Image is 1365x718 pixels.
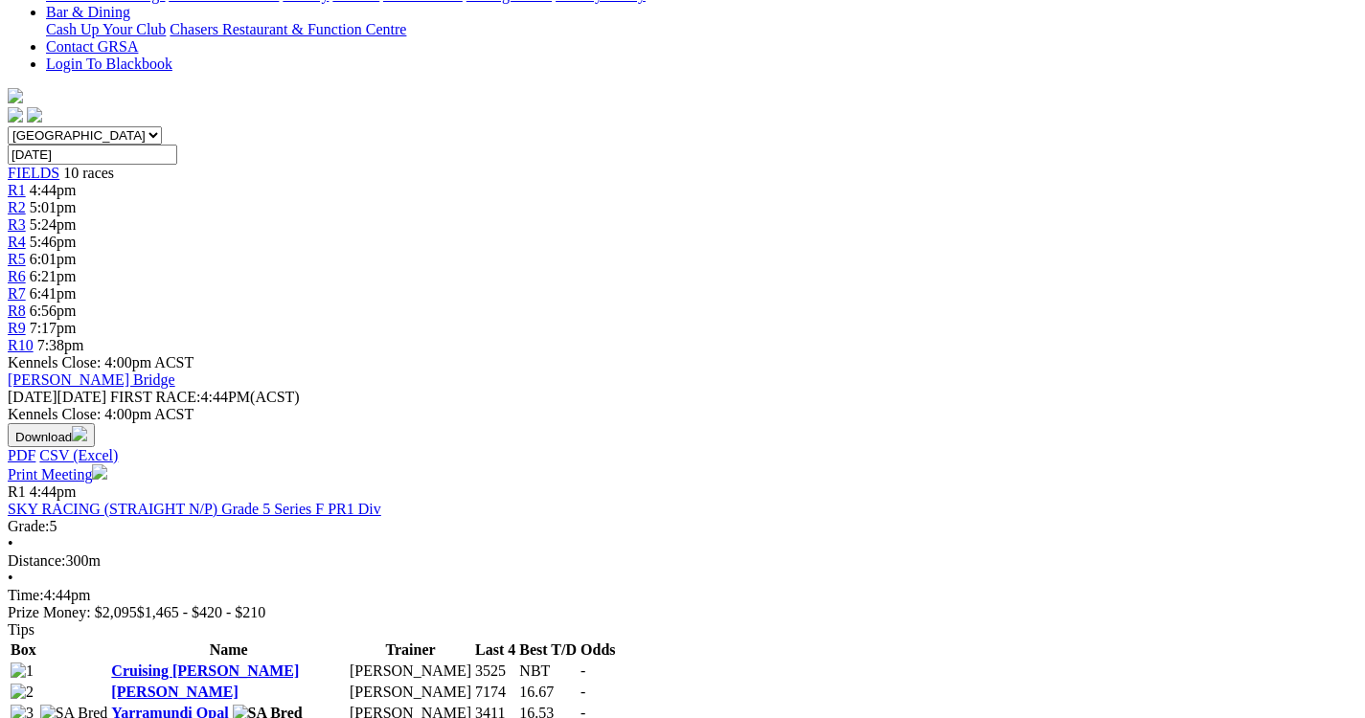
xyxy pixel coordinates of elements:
td: [PERSON_NAME] [349,662,472,681]
span: - [580,684,585,700]
a: R1 [8,182,26,198]
span: $1,465 - $420 - $210 [137,604,266,620]
td: [PERSON_NAME] [349,683,472,702]
a: Cruising [PERSON_NAME] [111,662,299,679]
span: Distance: [8,552,65,569]
span: 6:01pm [30,251,77,267]
span: 6:21pm [30,268,77,284]
a: R10 [8,337,34,353]
span: • [8,570,13,586]
img: download.svg [72,426,87,441]
div: 5 [8,518,1357,535]
div: Download [8,447,1357,464]
img: 1 [11,662,34,680]
a: [PERSON_NAME] Bridge [8,371,175,388]
span: 4:44pm [30,182,77,198]
a: R4 [8,234,26,250]
span: 4:44pm [30,483,77,500]
th: Best T/D [518,640,578,660]
span: 5:01pm [30,199,77,215]
a: R3 [8,216,26,233]
th: Trainer [349,640,472,660]
a: PDF [8,447,35,463]
th: Name [110,640,347,660]
a: R9 [8,320,26,336]
a: R6 [8,268,26,284]
a: Bar & Dining [46,4,130,20]
th: Odds [580,640,616,660]
div: 4:44pm [8,587,1357,604]
span: FIRST RACE: [110,389,200,405]
span: Grade: [8,518,50,534]
td: NBT [518,662,578,681]
input: Select date [8,145,177,165]
td: 3525 [474,662,516,681]
span: - [580,662,585,679]
a: Contact GRSA [46,38,138,55]
a: CSV (Excel) [39,447,118,463]
span: 6:41pm [30,285,77,302]
span: [DATE] [8,389,106,405]
a: Chasers Restaurant & Function Centre [170,21,406,37]
button: Download [8,423,95,447]
div: Bar & Dining [46,21,1357,38]
span: Box [11,641,36,658]
a: R8 [8,303,26,319]
div: 300m [8,552,1357,570]
img: logo-grsa-white.png [8,88,23,103]
a: Print Meeting [8,466,107,482]
span: 7:17pm [30,320,77,336]
span: 5:24pm [30,216,77,233]
span: Time: [8,587,44,603]
td: 16.67 [518,683,578,702]
a: R7 [8,285,26,302]
a: R5 [8,251,26,267]
span: Tips [8,621,34,638]
img: 2 [11,684,34,701]
a: [PERSON_NAME] [111,684,238,700]
a: FIELDS [8,165,59,181]
a: Login To Blackbook [46,56,172,72]
div: Kennels Close: 4:00pm ACST [8,406,1357,423]
th: Last 4 [474,640,516,660]
img: facebook.svg [8,107,23,123]
span: • [8,535,13,551]
img: twitter.svg [27,107,42,123]
a: R2 [8,199,26,215]
span: R1 [8,483,26,500]
td: 7174 [474,683,516,702]
span: 7:38pm [37,337,84,353]
span: [DATE] [8,389,57,405]
span: 4:44PM(ACST) [110,389,300,405]
span: Kennels Close: 4:00pm ACST [8,354,193,370]
a: SKY RACING (STRAIGHT N/P) Grade 5 Series F PR1 Div [8,501,381,517]
img: printer.svg [92,464,107,480]
div: Prize Money: $2,095 [8,604,1357,621]
span: 10 races [63,165,114,181]
a: Cash Up Your Club [46,21,166,37]
span: 5:46pm [30,234,77,250]
span: 6:56pm [30,303,77,319]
